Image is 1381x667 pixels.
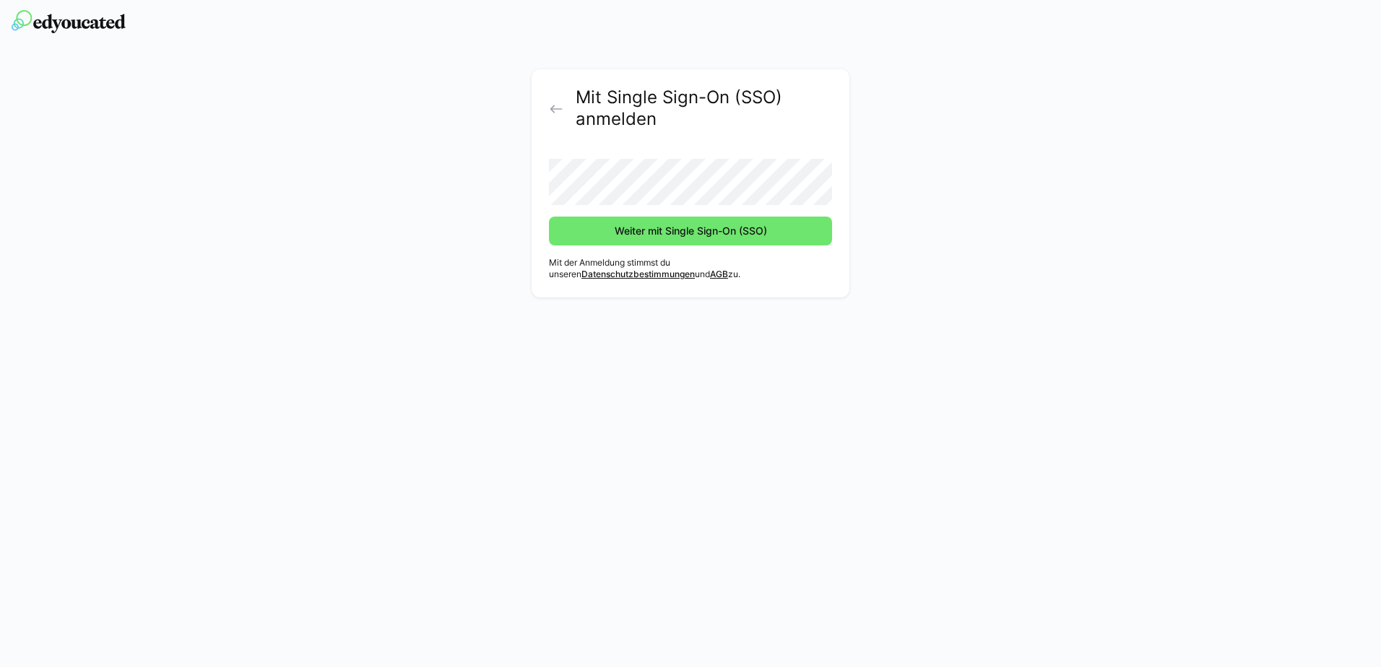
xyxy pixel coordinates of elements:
[549,217,832,245] button: Weiter mit Single Sign-On (SSO)
[549,257,832,280] p: Mit der Anmeldung stimmst du unseren und zu.
[612,224,769,238] span: Weiter mit Single Sign-On (SSO)
[12,10,126,33] img: edyoucated
[581,269,695,279] a: Datenschutzbestimmungen
[576,87,832,130] h2: Mit Single Sign-On (SSO) anmelden
[710,269,728,279] a: AGB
